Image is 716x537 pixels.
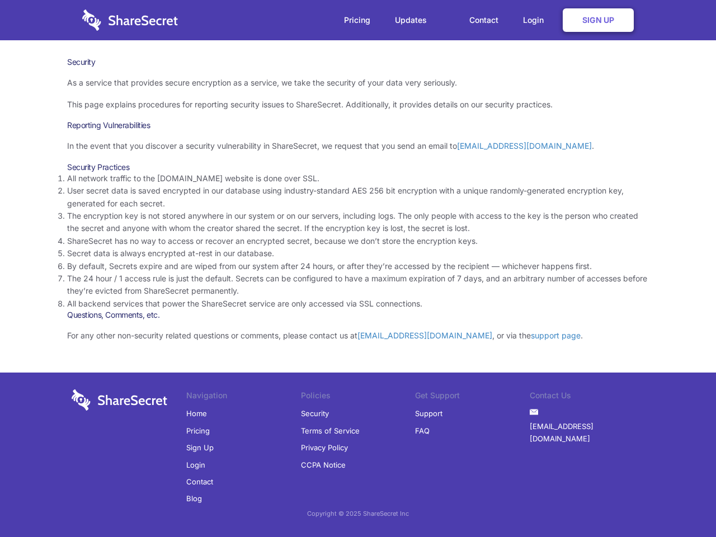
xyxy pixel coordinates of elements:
[67,298,649,310] li: All backend services that power the ShareSecret service are only accessed via SSL connections.
[186,439,214,456] a: Sign Up
[67,210,649,235] li: The encryption key is not stored anywhere in our system or on our servers, including logs. The on...
[67,172,649,185] li: All network traffic to the [DOMAIN_NAME] website is done over SSL.
[301,439,348,456] a: Privacy Policy
[530,389,644,405] li: Contact Us
[458,3,510,37] a: Contact
[67,140,649,152] p: In the event that you discover a security vulnerability in ShareSecret, we request that you send ...
[82,10,178,31] img: logo-wordmark-white-trans-d4663122ce5f474addd5e946df7df03e33cb6a1c49d2221995e7729f52c070b2.svg
[186,473,213,490] a: Contact
[67,120,649,130] h3: Reporting Vulnerabilities
[67,185,649,210] li: User secret data is saved encrypted in our database using industry-standard AES 256 bit encryptio...
[301,456,346,473] a: CCPA Notice
[67,98,649,111] p: This page explains procedures for reporting security issues to ShareSecret. Additionally, it prov...
[333,3,381,37] a: Pricing
[301,405,329,422] a: Security
[301,422,360,439] a: Terms of Service
[186,389,301,405] li: Navigation
[67,77,649,89] p: As a service that provides secure encryption as a service, we take the security of your data very...
[563,8,634,32] a: Sign Up
[415,389,530,405] li: Get Support
[301,389,416,405] li: Policies
[67,162,649,172] h3: Security Practices
[457,141,592,150] a: [EMAIL_ADDRESS][DOMAIN_NAME]
[415,405,442,422] a: Support
[415,422,430,439] a: FAQ
[186,456,205,473] a: Login
[67,235,649,247] li: ShareSecret has no way to access or recover an encrypted secret, because we don’t store the encry...
[530,418,644,447] a: [EMAIL_ADDRESS][DOMAIN_NAME]
[67,329,649,342] p: For any other non-security related questions or comments, please contact us at , or via the .
[67,57,649,67] h1: Security
[531,331,581,340] a: support page
[512,3,560,37] a: Login
[67,272,649,298] li: The 24 hour / 1 access rule is just the default. Secrets can be configured to have a maximum expi...
[186,490,202,507] a: Blog
[357,331,492,340] a: [EMAIL_ADDRESS][DOMAIN_NAME]
[67,260,649,272] li: By default, Secrets expire and are wiped from our system after 24 hours, or after they’re accesse...
[186,405,207,422] a: Home
[186,422,210,439] a: Pricing
[67,310,649,320] h3: Questions, Comments, etc.
[72,389,167,411] img: logo-wordmark-white-trans-d4663122ce5f474addd5e946df7df03e33cb6a1c49d2221995e7729f52c070b2.svg
[67,247,649,260] li: Secret data is always encrypted at-rest in our database.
